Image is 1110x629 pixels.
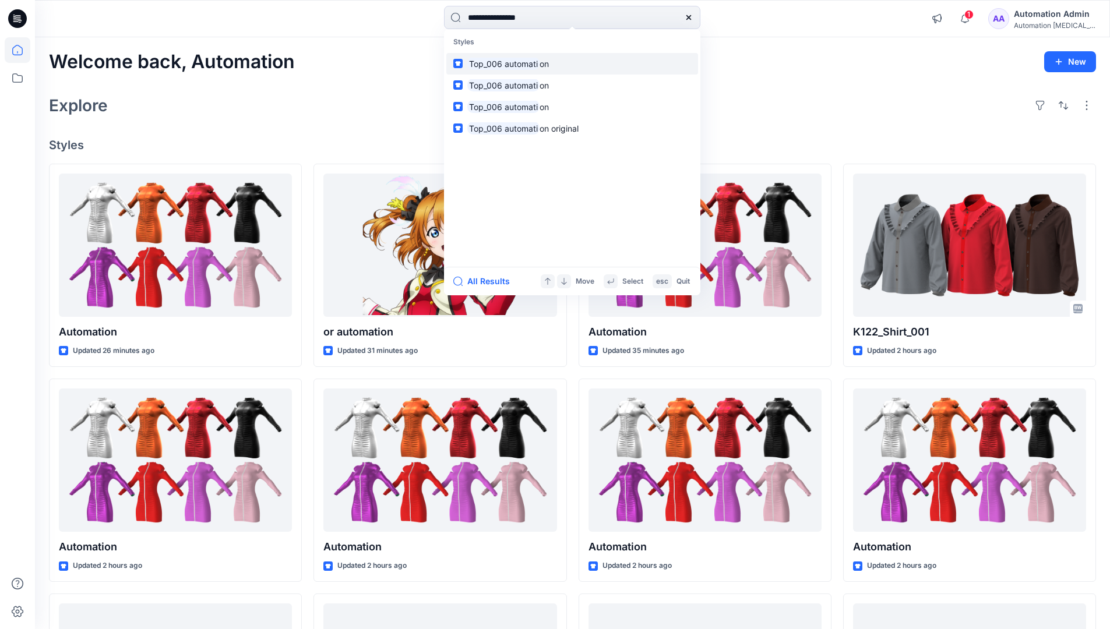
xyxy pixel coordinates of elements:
[1014,7,1095,21] div: Automation Admin
[589,174,822,317] a: Automation
[676,275,690,288] p: Quit
[337,560,407,572] p: Updated 2 hours ago
[1014,21,1095,30] div: Automation [MEDICAL_DATA]...
[49,96,108,115] h2: Explore
[59,388,292,532] a: Automation
[964,10,974,19] span: 1
[323,174,556,317] a: or automation
[853,388,1086,532] a: Automation
[467,122,540,135] mark: Top_006 automati
[853,174,1086,317] a: K122_Shirt_001
[540,59,549,69] span: on
[988,8,1009,29] div: AA
[867,560,936,572] p: Updated 2 hours ago
[576,275,594,288] p: Move
[323,539,556,555] p: Automation
[540,80,549,90] span: on
[446,96,698,118] a: Top_006 automation
[867,345,936,357] p: Updated 2 hours ago
[1044,51,1096,72] button: New
[540,123,579,133] span: on original
[540,102,549,112] span: on
[323,324,556,340] p: or automation
[853,539,1086,555] p: Automation
[853,324,1086,340] p: K122_Shirt_001
[589,324,822,340] p: Automation
[467,79,540,92] mark: Top_006 automati
[656,275,668,288] p: esc
[446,53,698,75] a: Top_006 automation
[467,100,540,114] mark: Top_006 automati
[59,539,292,555] p: Automation
[59,324,292,340] p: Automation
[453,274,517,288] button: All Results
[446,118,698,139] a: Top_006 automation original
[73,560,142,572] p: Updated 2 hours ago
[602,345,684,357] p: Updated 35 minutes ago
[49,138,1096,152] h4: Styles
[73,345,154,357] p: Updated 26 minutes ago
[467,57,540,70] mark: Top_006 automati
[446,31,698,53] p: Styles
[49,51,295,73] h2: Welcome back, Automation
[622,275,643,288] p: Select
[337,345,418,357] p: Updated 31 minutes ago
[323,388,556,532] a: Automation
[589,388,822,532] a: Automation
[602,560,672,572] p: Updated 2 hours ago
[446,75,698,96] a: Top_006 automation
[589,539,822,555] p: Automation
[59,174,292,317] a: Automation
